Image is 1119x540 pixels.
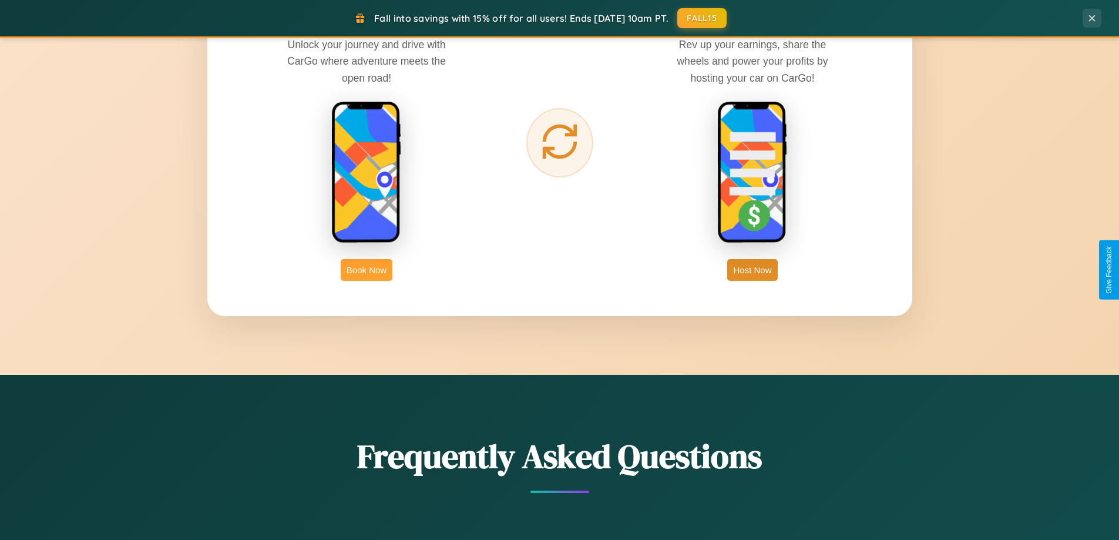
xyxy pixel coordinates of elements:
div: Give Feedback [1105,246,1113,294]
img: rent phone [331,101,402,244]
span: Fall into savings with 15% off for all users! Ends [DATE] 10am PT. [374,12,668,24]
button: Book Now [341,259,392,281]
p: Rev up your earnings, share the wheels and power your profits by hosting your car on CarGo! [664,36,841,86]
img: host phone [717,101,788,244]
button: FALL15 [677,8,727,28]
h2: Frequently Asked Questions [207,434,912,479]
p: Unlock your journey and drive with CarGo where adventure meets the open road! [278,36,455,86]
button: Host Now [727,259,777,281]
